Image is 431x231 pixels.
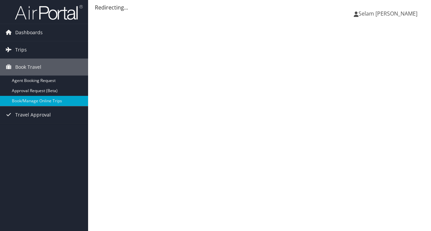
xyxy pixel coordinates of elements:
[15,24,43,41] span: Dashboards
[358,10,417,17] span: Selam [PERSON_NAME]
[15,41,27,58] span: Trips
[354,3,424,24] a: Selam [PERSON_NAME]
[15,59,41,76] span: Book Travel
[95,3,424,12] div: Redirecting...
[15,106,51,123] span: Travel Approval
[15,4,83,20] img: airportal-logo.png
